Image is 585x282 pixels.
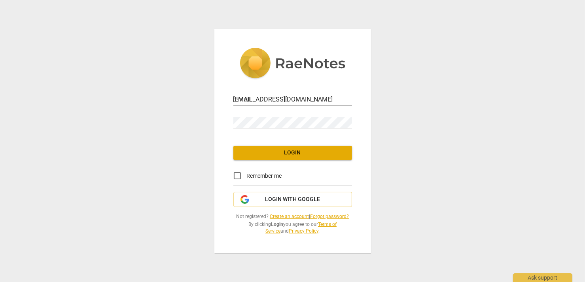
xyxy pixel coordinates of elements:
span: Login with Google [265,196,320,203]
span: Remember me [247,172,282,180]
b: Login [271,222,283,227]
span: Login [240,149,346,157]
span: By clicking you agree to our and . [233,221,352,234]
a: Terms of Service [265,222,337,234]
button: Login with Google [233,192,352,207]
a: Privacy Policy [289,228,318,234]
div: Ask support [513,273,572,282]
span: Not registered? | [233,213,352,220]
a: Create an account [270,214,309,219]
img: 5ac2273c67554f335776073100b6d88f.svg [240,48,346,80]
button: Login [233,146,352,160]
a: Forgot password? [310,214,349,219]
